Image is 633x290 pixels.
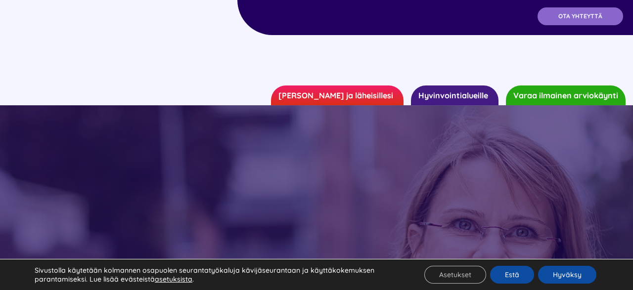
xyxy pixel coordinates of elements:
[35,266,404,284] p: Sivustolla käytetään kolmannen osapuolen seurantatyökaluja kävijäseurantaan ja käyttäkokemuksen p...
[506,85,626,105] a: Varaa ilmainen arviokäynti
[155,275,192,284] button: asetuksista
[424,266,486,284] button: Asetukset
[558,13,602,20] span: OTA YHTEYTTÄ
[538,266,596,284] button: Hyväksy
[271,85,404,105] a: [PERSON_NAME] ja läheisillesi
[490,266,534,284] button: Estä
[538,7,623,25] a: OTA YHTEYTTÄ
[411,85,498,105] a: Hyvinvointialueille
